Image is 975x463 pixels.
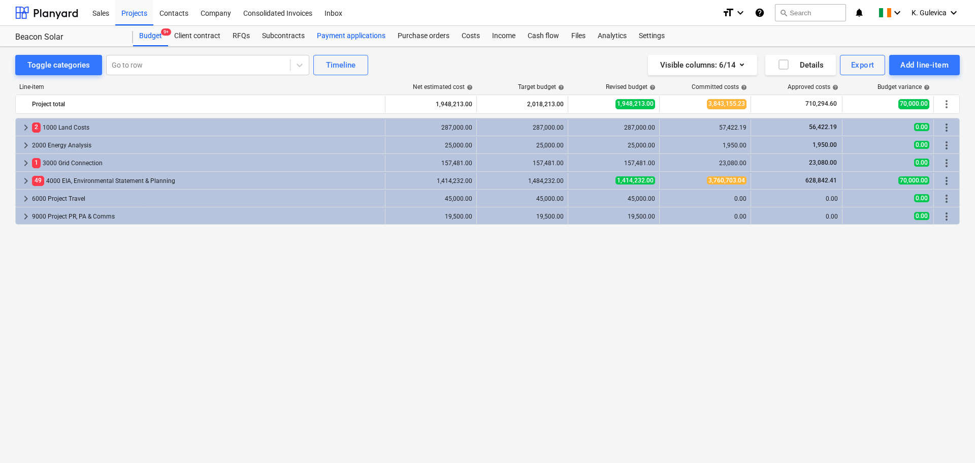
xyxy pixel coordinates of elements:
[481,160,564,167] div: 157,481.00
[804,177,838,184] span: 628,842.41
[914,123,929,131] span: 0.00
[20,210,32,223] span: keyboard_arrow_right
[898,176,929,184] span: 70,000.00
[481,213,564,220] div: 19,500.00
[15,55,102,75] button: Toggle categories
[808,159,838,166] span: 23,080.00
[664,124,746,131] div: 57,422.19
[633,26,671,46] div: Settings
[565,26,592,46] a: Files
[311,26,392,46] a: Payment applications
[615,99,655,109] span: 1,948,213.00
[914,159,929,167] span: 0.00
[940,157,953,169] span: More actions
[765,55,836,75] button: Details
[389,124,472,131] div: 287,000.00
[840,55,886,75] button: Export
[32,122,41,132] span: 2
[572,142,655,149] div: 25,000.00
[664,160,746,167] div: 23,080.00
[32,191,381,207] div: 6000 Project Travel
[168,26,226,46] div: Client contract
[572,213,655,220] div: 19,500.00
[481,96,564,112] div: 2,018,213.00
[755,195,838,202] div: 0.00
[606,83,656,90] div: Revised budget
[755,7,765,19] i: Knowledge base
[940,98,953,110] span: More actions
[914,212,929,220] span: 0.00
[226,26,256,46] a: RFQs
[734,7,746,19] i: keyboard_arrow_down
[572,124,655,131] div: 287,000.00
[481,177,564,184] div: 1,484,232.00
[811,141,838,148] span: 1,950.00
[465,84,473,90] span: help
[389,96,472,112] div: 1,948,213.00
[133,26,168,46] div: Budget
[922,84,930,90] span: help
[313,55,368,75] button: Timeline
[739,84,747,90] span: help
[660,58,745,72] div: Visible columns : 6/14
[948,7,960,19] i: keyboard_arrow_down
[692,83,747,90] div: Committed costs
[889,55,960,75] button: Add line-item
[518,83,564,90] div: Target budget
[481,195,564,202] div: 45,000.00
[32,96,381,112] div: Project total
[777,58,824,72] div: Details
[15,32,121,43] div: Beacon Solar
[20,139,32,151] span: keyboard_arrow_right
[940,121,953,134] span: More actions
[940,175,953,187] span: More actions
[256,26,311,46] a: Subcontracts
[914,194,929,202] span: 0.00
[32,119,381,136] div: 1000 Land Costs
[389,160,472,167] div: 157,481.00
[912,9,947,17] span: K. Gulevica
[32,208,381,225] div: 9000 Project PR, PA & Comms
[32,158,41,168] span: 1
[615,176,655,184] span: 1,414,232.00
[664,142,746,149] div: 1,950.00
[707,99,746,109] span: 3,843,155.23
[722,7,734,19] i: format_size
[456,26,486,46] a: Costs
[133,26,168,46] a: Budget9+
[830,84,838,90] span: help
[592,26,633,46] a: Analytics
[486,26,522,46] a: Income
[664,195,746,202] div: 0.00
[940,193,953,205] span: More actions
[392,26,456,46] a: Purchase orders
[32,176,44,186] span: 49
[15,83,386,90] div: Line-item
[755,213,838,220] div: 0.00
[20,157,32,169] span: keyboard_arrow_right
[924,414,975,463] iframe: Chat Widget
[788,83,838,90] div: Approved costs
[940,210,953,223] span: More actions
[779,9,788,17] span: search
[940,139,953,151] span: More actions
[32,173,381,189] div: 4000 EIA, Environmental Statement & Planning
[854,7,864,19] i: notifications
[326,58,355,72] div: Timeline
[20,121,32,134] span: keyboard_arrow_right
[389,195,472,202] div: 45,000.00
[572,160,655,167] div: 157,481.00
[877,83,930,90] div: Budget variance
[556,84,564,90] span: help
[389,142,472,149] div: 25,000.00
[20,193,32,205] span: keyboard_arrow_right
[161,28,171,36] span: 9+
[27,58,90,72] div: Toggle categories
[389,213,472,220] div: 19,500.00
